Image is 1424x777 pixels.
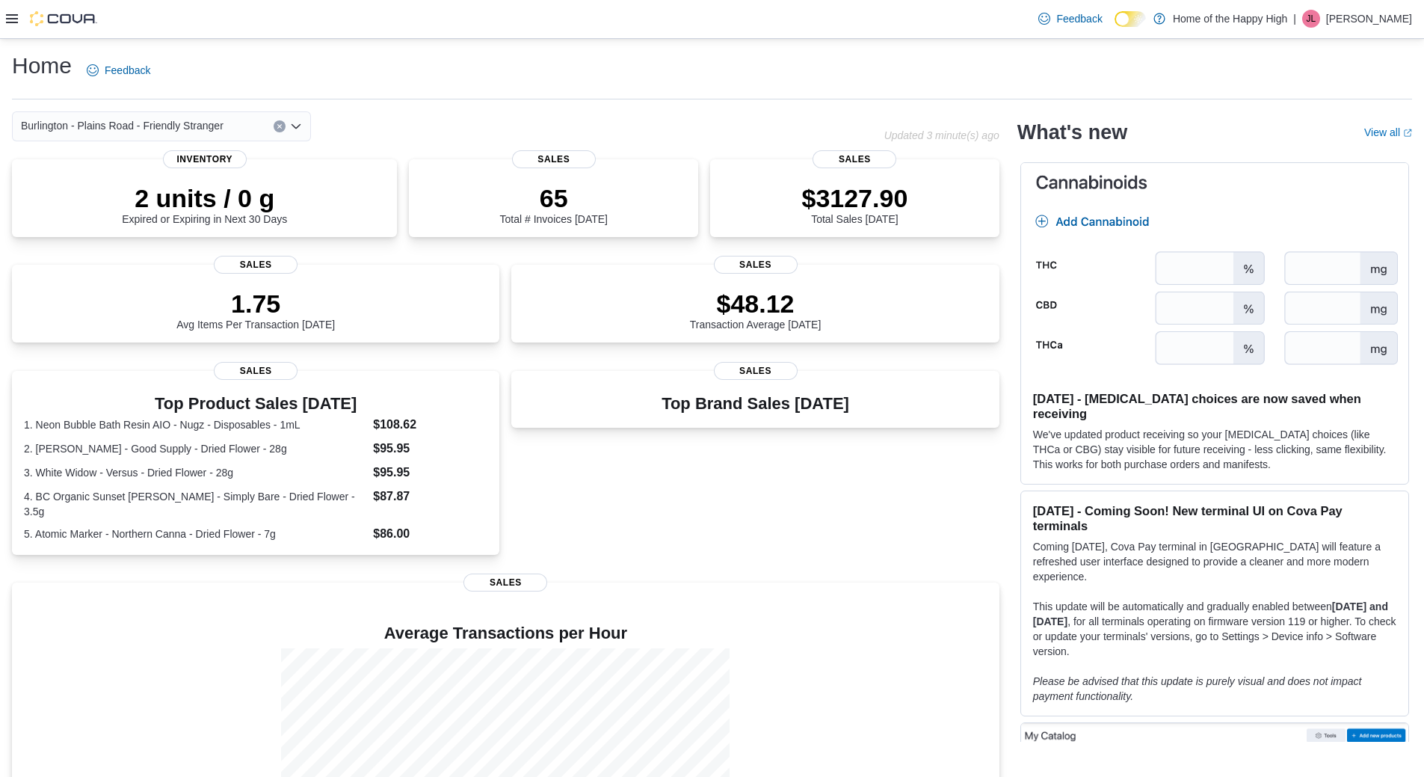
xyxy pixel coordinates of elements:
[176,289,335,319] p: 1.75
[1115,11,1146,27] input: Dark Mode
[274,120,286,132] button: Clear input
[122,183,287,225] div: Expired or Expiring in Next 30 Days
[373,464,487,482] dd: $95.95
[801,183,907,213] p: $3127.90
[1115,27,1115,28] span: Dark Mode
[1293,10,1296,28] p: |
[1033,539,1396,584] p: Coming [DATE], Cova Pay terminal in [GEOGRAPHIC_DATA] will feature a refreshed user interface des...
[24,417,367,432] dt: 1. Neon Bubble Bath Resin AIO - Nugz - Disposables - 1mL
[163,150,247,168] span: Inventory
[801,183,907,225] div: Total Sales [DATE]
[1033,427,1396,472] p: We've updated product receiving so your [MEDICAL_DATA] choices (like THCa or CBG) stay visible fo...
[1307,10,1316,28] span: JL
[714,256,798,274] span: Sales
[690,289,822,319] p: $48.12
[24,441,367,456] dt: 2. [PERSON_NAME] - Good Supply - Dried Flower - 28g
[714,362,798,380] span: Sales
[662,395,849,413] h3: Top Brand Sales [DATE]
[1032,4,1108,34] a: Feedback
[690,289,822,331] div: Transaction Average [DATE]
[1403,129,1412,138] svg: External link
[81,55,156,85] a: Feedback
[884,129,999,141] p: Updated 3 minute(s) ago
[500,183,608,213] p: 65
[1302,10,1320,28] div: Julia Lebek
[373,416,487,434] dd: $108.62
[1326,10,1412,28] p: [PERSON_NAME]
[30,11,97,26] img: Cova
[1033,675,1362,702] em: Please be advised that this update is purely visual and does not impact payment functionality.
[214,362,298,380] span: Sales
[214,256,298,274] span: Sales
[512,150,596,168] span: Sales
[24,624,987,642] h4: Average Transactions per Hour
[105,63,150,78] span: Feedback
[373,440,487,458] dd: $95.95
[21,117,224,135] span: Burlington - Plains Road - Friendly Stranger
[500,183,608,225] div: Total # Invoices [DATE]
[1173,10,1287,28] p: Home of the Happy High
[176,289,335,331] div: Avg Items Per Transaction [DATE]
[290,120,302,132] button: Open list of options
[24,465,367,480] dt: 3. White Widow - Versus - Dried Flower - 28g
[1033,391,1396,421] h3: [DATE] - [MEDICAL_DATA] choices are now saved when receiving
[1017,120,1127,144] h2: What's new
[1056,11,1102,26] span: Feedback
[24,395,487,413] h3: Top Product Sales [DATE]
[1033,599,1396,659] p: This update will be automatically and gradually enabled between , for all terminals operating on ...
[463,574,547,592] span: Sales
[373,488,487,506] dd: $87.87
[373,525,487,543] dd: $86.00
[12,51,72,81] h1: Home
[24,526,367,541] dt: 5. Atomic Marker - Northern Canna - Dried Flower - 7g
[122,183,287,213] p: 2 units / 0 g
[1364,126,1412,138] a: View allExternal link
[813,150,896,168] span: Sales
[1033,503,1396,533] h3: [DATE] - Coming Soon! New terminal UI on Cova Pay terminals
[24,489,367,519] dt: 4. BC Organic Sunset [PERSON_NAME] - Simply Bare - Dried Flower - 3.5g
